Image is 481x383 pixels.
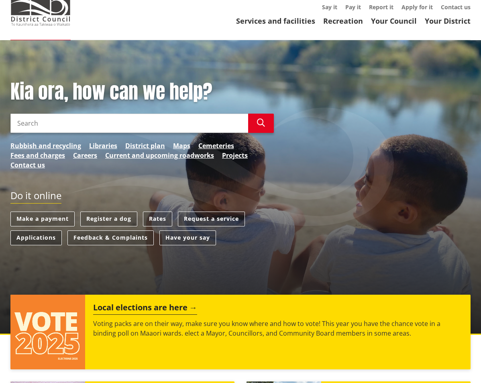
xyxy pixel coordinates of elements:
a: Your District [425,16,471,26]
h2: Do it online [10,190,61,204]
a: Rubbish and recycling [10,141,81,151]
h2: Local elections are here [93,303,197,315]
a: Your Council [371,16,417,26]
a: District plan [125,141,165,151]
a: Contact us [10,160,45,170]
a: Contact us [441,3,471,11]
a: Report it [369,3,393,11]
a: Request a service [178,212,245,226]
a: Fees and charges [10,151,65,160]
a: Current and upcoming roadworks [105,151,214,160]
p: Voting packs are on their way, make sure you know where and how to vote! This year you have the c... [93,319,463,338]
a: Applications [10,230,62,245]
a: Feedback & Complaints [67,230,154,245]
a: Maps [173,141,190,151]
a: Libraries [89,141,117,151]
a: Rates [143,212,172,226]
a: Apply for it [402,3,433,11]
a: Make a payment [10,212,75,226]
a: Services and facilities [236,16,315,26]
a: Projects [222,151,248,160]
a: Say it [322,3,337,11]
a: Register a dog [80,212,137,226]
a: Careers [73,151,97,160]
iframe: Messenger Launcher [444,349,473,378]
input: Search input [10,114,248,133]
a: Have your say [159,230,216,245]
a: Recreation [323,16,363,26]
a: Pay it [345,3,361,11]
img: Vote 2025 [10,295,85,369]
a: Local elections are here Voting packs are on their way, make sure you know where and how to vote!... [10,295,471,369]
a: Cemeteries [198,141,234,151]
h1: Kia ora, how can we help? [10,80,274,104]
